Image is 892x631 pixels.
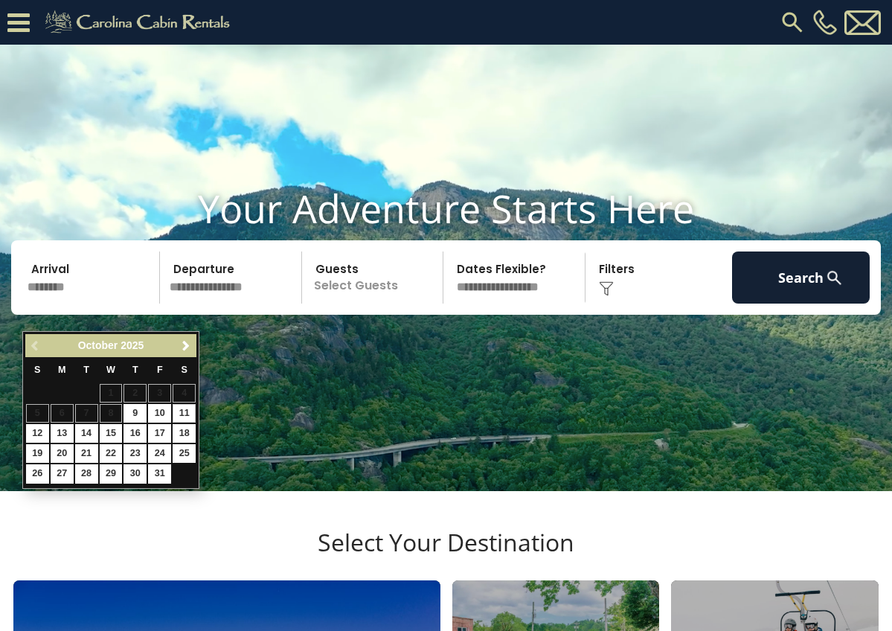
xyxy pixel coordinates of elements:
[123,464,147,483] a: 30
[132,365,138,375] span: Thursday
[121,339,144,351] span: 2025
[809,10,841,35] a: [PHONE_NUMBER]
[51,444,74,463] a: 20
[599,281,614,296] img: filter--v1.png
[732,252,870,304] button: Search
[51,464,74,483] a: 27
[11,528,881,580] h3: Select Your Destination
[307,252,443,304] p: Select Guests
[173,404,196,423] a: 11
[182,365,187,375] span: Saturday
[37,7,243,37] img: Khaki-logo.png
[51,424,74,443] a: 13
[173,424,196,443] a: 18
[779,9,806,36] img: search-regular.svg
[34,365,40,375] span: Sunday
[78,339,118,351] span: October
[100,464,123,483] a: 29
[75,464,98,483] a: 28
[825,269,844,287] img: search-regular-white.png
[180,340,192,352] span: Next
[123,424,147,443] a: 16
[100,424,123,443] a: 15
[148,424,171,443] a: 17
[173,444,196,463] a: 25
[75,444,98,463] a: 21
[157,365,163,375] span: Friday
[148,464,171,483] a: 31
[100,444,123,463] a: 22
[123,404,147,423] a: 9
[26,424,49,443] a: 12
[148,404,171,423] a: 10
[123,444,147,463] a: 23
[106,365,115,375] span: Wednesday
[75,424,98,443] a: 14
[176,336,195,355] a: Next
[58,365,66,375] span: Monday
[83,365,89,375] span: Tuesday
[148,444,171,463] a: 24
[26,464,49,483] a: 26
[11,185,881,231] h1: Your Adventure Starts Here
[26,444,49,463] a: 19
